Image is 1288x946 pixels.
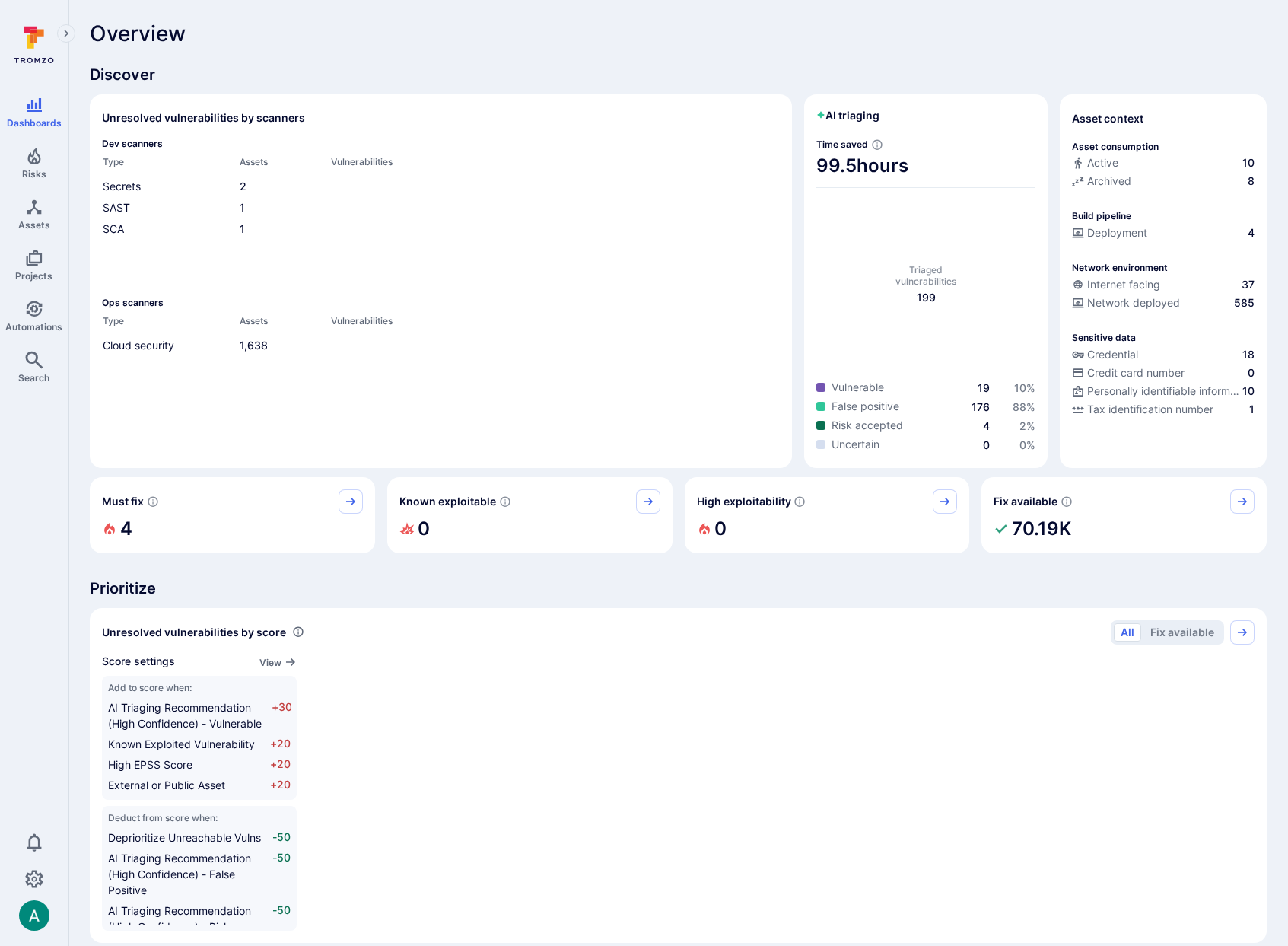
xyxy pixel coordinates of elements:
[1072,347,1255,362] a: Credential18
[240,222,245,235] a: 1
[978,381,990,394] a: 19
[240,339,268,352] a: 1,638
[102,494,144,509] span: Must fix
[1072,155,1118,170] div: Active
[1072,402,1213,417] div: Tax identification number
[399,494,496,509] span: Known exploitable
[103,180,141,193] a: Secrets
[1087,384,1239,399] span: Personally identifiable information (PII)
[108,682,291,693] span: Add to score when:
[108,831,261,844] span: Deprioritize Unreachable Vulns
[108,852,251,897] span: AI Triaging Recommendation (High Confidence) - False Positive
[1013,400,1035,413] span: 88 %
[1248,365,1255,381] span: 0
[1061,495,1073,508] svg: Vulnerabilities with fix available
[90,64,1267,85] span: Discover
[1072,347,1255,365] div: Evidence indicative of handling user or service credentials
[259,657,297,668] button: View
[1087,277,1160,292] span: Internet facing
[108,701,262,730] span: AI Triaging Recommendation (High Confidence) - Vulnerable
[90,21,186,46] span: Overview
[1072,225,1255,244] div: Configured deployment pipeline
[15,270,52,282] span: Projects
[108,812,291,823] span: Deduct from score when:
[270,736,291,752] span: +20
[1072,277,1255,295] div: Evidence that an asset is internet facing
[90,578,1267,599] span: Prioritize
[1242,347,1255,362] span: 18
[1072,384,1255,402] div: Evidence indicative of processing personally identifiable information
[102,155,239,174] th: Type
[832,380,884,395] span: Vulnerable
[1072,277,1160,292] div: Internet facing
[22,168,46,180] span: Risks
[239,155,330,174] th: Assets
[994,494,1057,509] span: Fix available
[1019,438,1035,451] span: 0 %
[1072,111,1143,126] span: Asset context
[1072,262,1168,273] p: Network environment
[697,494,791,509] span: High exploitability
[981,477,1267,553] div: Fix available
[108,737,255,750] span: Known Exploited Vulnerability
[330,314,780,333] th: Vulnerabilities
[19,900,49,931] img: ACg8ocLSa5mPYBaXNx3eFu_EmspyJX0laNWN7cXOFirfQ7srZveEpg=s96-c
[816,108,879,123] h2: AI triaging
[1072,295,1255,314] div: Evidence that the asset is packaged and deployed somewhere
[18,372,49,384] span: Search
[1242,155,1255,170] span: 10
[816,139,868,150] span: Time saved
[108,779,225,792] span: External or Public Asset
[19,900,49,931] div: Arjan Dehar
[714,514,727,544] h2: 0
[5,321,62,333] span: Automations
[108,758,192,771] span: High EPSS Score
[272,699,291,731] span: +30
[832,418,903,433] span: Risk accepted
[102,110,305,126] h2: Unresolved vulnerabilities by scanners
[1072,384,1239,399] div: Personally identifiable information (PII)
[61,27,72,40] i: Expand navigation menu
[1087,155,1118,170] span: Active
[239,314,330,333] th: Assets
[983,438,990,451] span: 0
[1072,384,1255,399] a: Personally identifiable information (PII)10
[270,756,291,772] span: +20
[1072,402,1255,417] a: Tax identification number1
[240,180,246,193] a: 2
[102,138,780,149] span: Dev scanners
[418,514,430,544] h2: 0
[102,297,780,308] span: Ops scanners
[270,777,291,793] span: +20
[895,264,956,287] span: Triaged vulnerabilities
[1249,402,1255,417] span: 1
[1072,332,1136,343] p: Sensitive data
[1072,174,1255,192] div: Code repository is archived
[103,222,124,235] a: SCA
[272,830,291,846] span: -50
[1072,225,1255,240] a: Deployment4
[1019,419,1035,432] span: 2 %
[1087,295,1180,311] span: Network deployed
[1248,174,1255,189] span: 8
[18,219,50,231] span: Assets
[1014,381,1035,394] a: 10%
[972,400,990,413] a: 176
[832,437,879,452] span: Uncertain
[1072,210,1131,221] p: Build pipeline
[499,495,511,508] svg: Confirmed exploitable by KEV
[1087,365,1185,381] span: Credit card number
[1087,174,1131,189] span: Archived
[1087,402,1213,417] span: Tax identification number
[1242,384,1255,399] span: 10
[983,419,990,432] a: 4
[102,314,239,333] th: Type
[1072,402,1255,420] div: Evidence indicative of processing tax identification numbers
[102,654,175,670] span: Score settings
[1014,381,1035,394] span: 10 %
[1013,400,1035,413] a: 88%
[1072,225,1147,240] div: Deployment
[1072,174,1131,189] div: Archived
